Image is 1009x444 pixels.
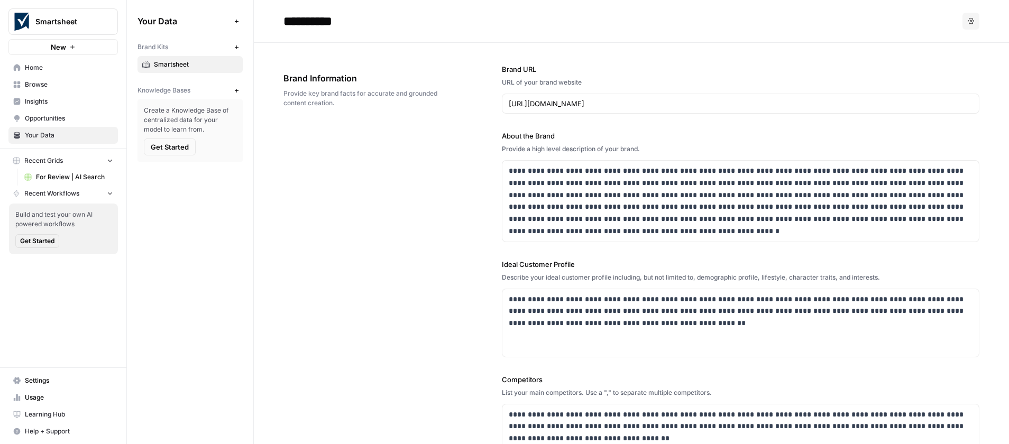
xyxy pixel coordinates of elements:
[24,156,63,165] span: Recent Grids
[502,273,979,282] div: Describe your ideal customer profile including, but not limited to, demographic profile, lifestyl...
[8,59,118,76] a: Home
[8,372,118,389] a: Settings
[8,76,118,93] a: Browse
[8,389,118,406] a: Usage
[8,93,118,110] a: Insights
[25,114,113,123] span: Opportunities
[8,423,118,440] button: Help + Support
[137,56,243,73] a: Smartsheet
[502,144,979,154] div: Provide a high level description of your brand.
[12,12,31,31] img: Smartsheet Logo
[137,42,168,52] span: Brand Kits
[25,393,113,402] span: Usage
[151,142,189,152] span: Get Started
[137,86,190,95] span: Knowledge Bases
[24,189,79,198] span: Recent Workflows
[15,234,59,248] button: Get Started
[51,42,66,52] span: New
[25,131,113,140] span: Your Data
[20,169,118,186] a: For Review | AI Search
[144,106,236,134] span: Create a Knowledge Base of centralized data for your model to learn from.
[502,131,979,141] label: About the Brand
[25,80,113,89] span: Browse
[25,410,113,419] span: Learning Hub
[8,127,118,144] a: Your Data
[144,138,196,155] button: Get Started
[25,97,113,106] span: Insights
[8,8,118,35] button: Workspace: Smartsheet
[8,39,118,55] button: New
[8,406,118,423] a: Learning Hub
[35,16,99,27] span: Smartsheet
[36,172,113,182] span: For Review | AI Search
[509,98,973,109] input: www.sundaysoccer.com
[8,153,118,169] button: Recent Grids
[25,427,113,436] span: Help + Support
[154,60,238,69] span: Smartsheet
[25,376,113,385] span: Settings
[137,15,230,27] span: Your Data
[15,210,112,229] span: Build and test your own AI powered workflows
[283,89,443,108] span: Provide key brand facts for accurate and grounded content creation.
[25,63,113,72] span: Home
[502,78,979,87] div: URL of your brand website
[283,72,443,85] span: Brand Information
[502,374,979,385] label: Competitors
[8,110,118,127] a: Opportunities
[8,186,118,201] button: Recent Workflows
[502,64,979,75] label: Brand URL
[502,388,979,397] div: List your main competitors. Use a "," to separate multiple competitors.
[20,236,54,246] span: Get Started
[502,259,979,270] label: Ideal Customer Profile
